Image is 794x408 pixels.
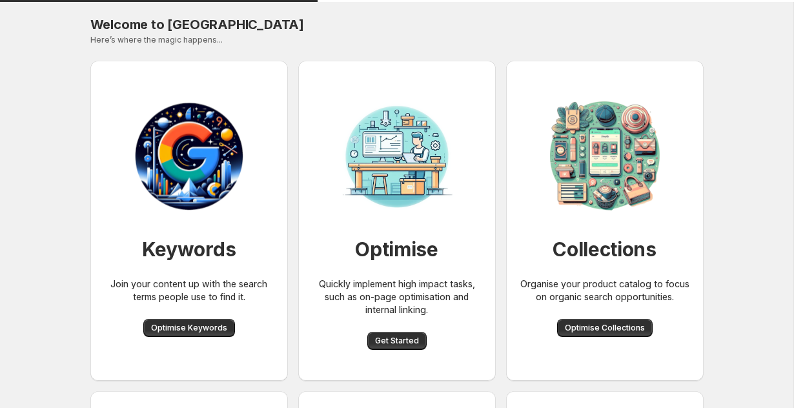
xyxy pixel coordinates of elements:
[90,17,304,32] span: Welcome to [GEOGRAPHIC_DATA]
[557,319,653,337] button: Optimise Collections
[309,278,485,316] p: Quickly implement high impact tasks, such as on-page optimisation and internal linking.
[516,278,693,303] p: Organise your product catalog to focus on organic search opportunities.
[367,332,427,350] button: Get Started
[540,92,669,221] img: Collection organisation for SEO
[565,323,645,333] span: Optimise Collections
[90,35,704,45] p: Here’s where the magic happens...
[125,92,254,221] img: Workbench for SEO
[151,323,227,333] span: Optimise Keywords
[143,319,235,337] button: Optimise Keywords
[101,278,278,303] p: Join your content up with the search terms people use to find it.
[355,236,438,262] h1: Optimise
[142,236,236,262] h1: Keywords
[332,92,462,221] img: Workbench for SEO
[553,236,657,262] h1: Collections
[375,336,419,346] span: Get Started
